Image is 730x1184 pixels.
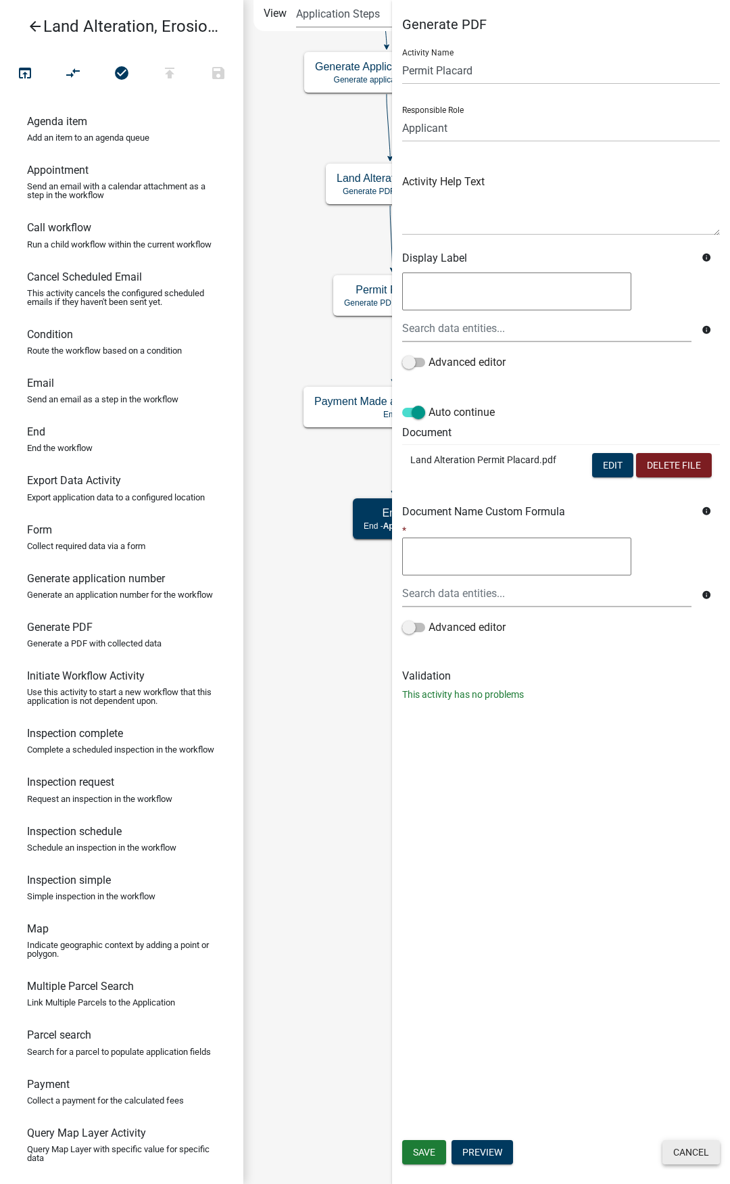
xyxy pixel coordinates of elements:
[315,75,457,85] p: Generate application number
[337,187,443,196] p: Generate PDF -
[27,776,114,788] h6: Inspection request
[402,669,720,682] h6: Validation
[27,493,205,502] p: Export application data to a configured location
[383,521,420,531] span: Applicant
[402,505,691,518] h6: Document Name Custom Formula
[27,395,178,404] p: Send an email as a step in the workflow
[27,669,145,682] h6: Initiate Workflow Activity
[402,688,720,702] p: This activity has no problems
[636,453,712,477] button: Delete File
[315,60,457,73] h5: Generate Application Number
[27,825,122,838] h6: Inspection schedule
[27,998,175,1007] p: Link Multiple Parcels to the Application
[702,590,711,600] i: info
[27,639,162,648] p: Generate a PDF with collected data
[27,18,43,37] i: arrow_back
[27,1028,91,1041] h6: Parcel search
[27,1047,211,1056] p: Search for a parcel to populate application fields
[66,65,82,84] i: compare_arrows
[27,164,89,176] h6: Appointment
[662,1140,720,1164] button: Cancel
[410,453,567,467] p: Land Alteration Permit Placard.pdf
[27,795,172,803] p: Request an inspection in the workflow
[27,523,52,536] h6: Form
[27,270,142,283] h6: Cancel Scheduled Email
[1,60,243,92] div: Workflow actions
[27,1096,184,1105] p: Collect a payment for the calculated fees
[27,542,145,550] p: Collect required data via a form
[27,590,213,599] p: Generate an application number for the workflow
[27,922,49,935] h6: Map
[402,1140,446,1164] button: Save
[210,65,226,84] i: save
[402,354,506,371] label: Advanced editor
[27,1127,146,1139] h6: Query Map Layer Activity
[702,325,711,335] i: info
[27,425,45,438] h6: End
[337,172,443,185] h5: Land Alteration Permit
[27,133,149,142] p: Add an item to an agenda queue
[27,444,93,452] p: End the workflow
[27,745,214,754] p: Complete a scheduled inspection in the workflow
[27,346,182,355] p: Route the workflow based on a condition
[27,182,216,199] p: Send an email with a calendar attachment as a step in the workflow
[1,60,49,89] button: Test Workflow
[344,283,438,296] h5: Permit Placard
[27,572,165,585] h6: Generate application number
[194,60,243,89] button: Save
[364,506,420,519] h5: End
[402,16,720,32] h5: Generate PDF
[27,688,216,705] p: Use this activity to start a new workflow that this application is not dependent upon.
[27,980,134,993] h6: Multiple Parcel Search
[702,253,711,262] i: info
[402,426,720,439] h6: Document
[27,843,176,852] p: Schedule an inspection in the workflow
[145,60,194,89] button: Publish
[314,410,472,419] p: Email
[27,240,212,249] p: Run a child workflow within the current workflow
[27,621,93,634] h6: Generate PDF
[27,941,216,958] p: Indicate geographic context by adding a point or polygon.
[402,252,691,264] h6: Display Label
[452,1140,513,1164] button: Preview
[27,874,111,886] h6: Inspection simple
[402,579,691,607] input: Search data entities...
[97,60,146,89] button: No problems
[27,892,155,901] p: Simple inspection in the workflow
[49,60,97,89] button: Auto Layout
[162,65,178,84] i: publish
[702,506,711,516] i: info
[592,453,633,477] button: Edit
[402,404,495,421] label: Auto continue
[114,65,130,84] i: check_circle
[27,474,121,487] h6: Export Data Activity
[27,377,54,389] h6: Email
[27,221,91,234] h6: Call workflow
[27,1145,216,1162] p: Query Map Layer with specific value for specific data
[413,1147,435,1158] span: Save
[27,1078,70,1091] h6: Payment
[27,289,216,306] p: This activity cancels the configured scheduled emails if they haven't been sent yet.
[17,65,33,84] i: open_in_browser
[27,727,123,740] h6: Inspection complete
[402,314,691,342] input: Search data entities...
[344,298,438,308] p: Generate PDF -
[314,395,472,408] h5: Payment Made and Permit Email
[402,619,506,636] label: Advanced editor
[27,328,73,341] h6: Condition
[11,11,222,42] a: Land Alteration, Erosion and Sediment Control Permit
[364,521,420,531] p: End -
[27,115,87,128] h6: Agenda item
